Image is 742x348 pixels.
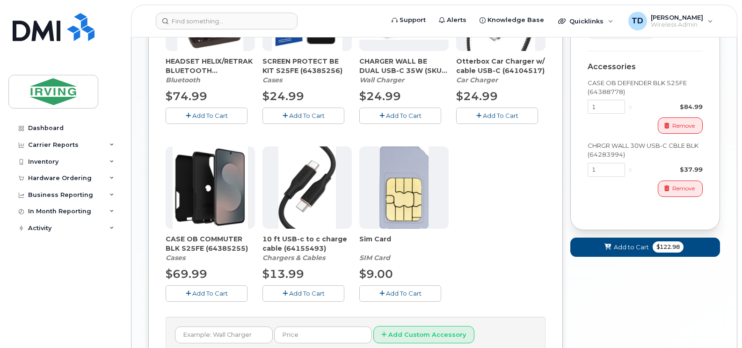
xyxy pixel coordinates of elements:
[359,89,401,103] span: $24.99
[432,11,473,29] a: Alerts
[622,12,720,30] div: Tricia Downard
[166,285,247,302] button: Add To Cart
[614,243,649,252] span: Add to Cart
[173,146,248,229] img: image-20250915-161557.png
[262,76,282,84] em: Cases
[625,102,636,111] div: x
[588,79,703,96] div: CASE OB DEFENDER BLK S25FE (64388778)
[289,112,325,119] span: Add To Cart
[359,254,390,262] em: SIM Card
[262,108,344,124] button: Add To Cart
[456,57,546,75] span: Otterbox Car Charger w/ cable USB-C (64104517)
[289,290,325,297] span: Add To Cart
[166,267,207,281] span: $69.99
[651,14,703,21] span: [PERSON_NAME]
[166,57,255,75] span: HEADSET HELIX/RETRAK BLUETOOTH (64254889)
[262,89,304,103] span: $24.99
[192,290,228,297] span: Add To Cart
[359,57,449,85] div: CHARGER WALL BE DUAL USB-C 35W (SKU 64281533)
[262,234,352,253] span: 10 ft USB-c to c charge cable (64155493)
[192,112,228,119] span: Add To Cart
[552,12,620,30] div: Quicklinks
[166,76,200,84] em: Bluetooth
[373,326,474,343] button: Add Custom Accessory
[588,141,703,159] div: CHRGR WALL 30W USB-C CBLE BLK (64283994)
[175,326,273,343] input: Example: Wall Charger
[166,234,255,253] span: CASE OB COMMUTER BLK S25FE (64385255)
[483,112,518,119] span: Add To Cart
[672,184,695,193] span: Remove
[166,234,255,262] div: CASE OB COMMUTER BLK S25FE (64385255)
[359,285,441,302] button: Add To Cart
[386,290,422,297] span: Add To Cart
[658,117,703,134] button: Remove
[156,13,298,29] input: Find something...
[359,76,404,84] em: Wall Charger
[262,285,344,302] button: Add To Cart
[447,15,466,25] span: Alerts
[274,326,372,343] input: Price
[166,57,255,85] div: HEADSET HELIX/RETRAK BLUETOOTH (64254889)
[456,89,498,103] span: $24.99
[359,234,449,253] span: Sim Card
[166,89,207,103] span: $74.99
[359,108,441,124] button: Add To Cart
[456,108,538,124] button: Add To Cart
[262,267,304,281] span: $13.99
[569,17,604,25] span: Quicklinks
[359,234,449,262] div: Sim Card
[262,57,352,85] div: SCREEN PROTECT BE KIT S25FE (64385256)
[385,11,432,29] a: Support
[588,63,703,71] div: Accessories
[658,181,703,197] button: Remove
[262,254,325,262] em: Chargers & Cables
[651,21,703,29] span: Wireless Admin
[166,108,247,124] button: Add To Cart
[359,267,393,281] span: $9.00
[570,238,720,257] button: Add to Cart $122.98
[636,165,703,174] div: $37.99
[636,102,703,111] div: $84.99
[672,122,695,130] span: Remove
[473,11,551,29] a: Knowledge Base
[456,76,498,84] em: Car Charger
[653,241,684,253] span: $122.98
[632,15,643,27] span: TD
[400,15,426,25] span: Support
[379,146,429,229] img: multisim.png
[262,234,352,262] div: 10 ft USB-c to c charge cable (64155493)
[262,57,352,75] span: SCREEN PROTECT BE KIT S25FE (64385256)
[456,57,546,85] div: Otterbox Car Charger w/ cable USB-C (64104517)
[487,15,544,25] span: Knowledge Base
[278,146,336,229] img: ACCUS210715h8yE8.jpg
[386,112,422,119] span: Add To Cart
[359,57,449,75] span: CHARGER WALL BE DUAL USB-C 35W (SKU 64281533)
[625,165,636,174] div: x
[166,254,185,262] em: Cases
